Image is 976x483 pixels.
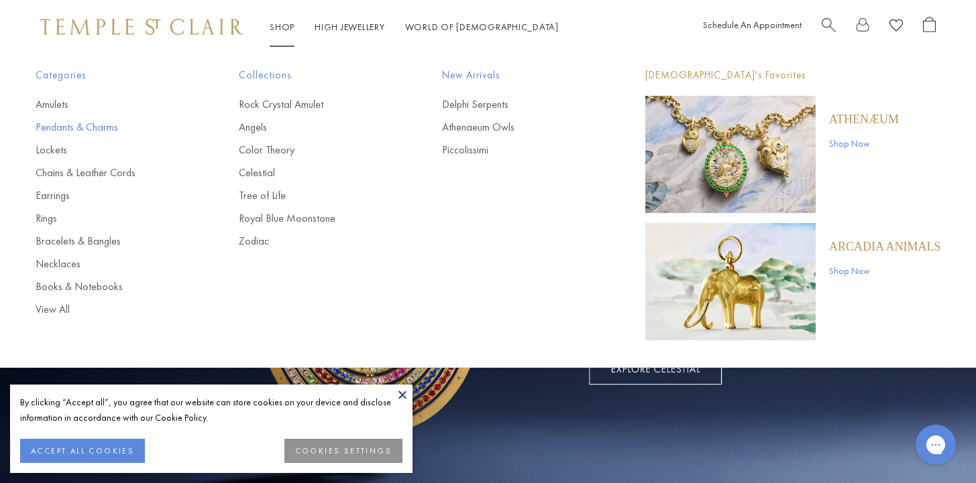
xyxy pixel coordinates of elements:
[36,120,185,135] a: Pendants & Charms
[442,97,592,112] a: Delphi Serpents
[270,19,559,36] nav: Main navigation
[405,21,559,33] a: World of [DEMOGRAPHIC_DATA]World of [DEMOGRAPHIC_DATA]
[703,19,802,31] a: Schedule An Appointment
[239,97,388,112] a: Rock Crystal Amulet
[822,17,836,38] a: Search
[40,19,243,35] img: Temple St. Clair
[20,439,145,463] button: ACCEPT ALL COOKIES
[645,67,941,84] p: [DEMOGRAPHIC_DATA]'s Favorites
[36,257,185,271] a: Necklaces
[909,420,963,470] iframe: Gorgias live chat messenger
[36,234,185,249] a: Bracelets & Bangles
[270,21,294,33] a: ShopShop
[829,112,899,127] a: Athenæum
[829,136,899,151] a: Shop Now
[36,143,185,157] a: Lockets
[36,188,185,203] a: Earrings
[239,67,388,84] span: Collections
[20,395,402,425] div: By clicking “Accept all”, you agree that our website can store cookies on your device and disclos...
[442,143,592,157] a: Piccolissimi
[829,239,941,254] a: ARCADIA ANIMALS
[239,188,388,203] a: Tree of Life
[36,67,185,84] span: Categories
[889,17,903,38] a: View Wishlist
[239,165,388,180] a: Celestial
[923,17,936,38] a: Open Shopping Bag
[284,439,402,463] button: COOKIES SETTINGS
[36,211,185,226] a: Rings
[36,279,185,294] a: Books & Notebooks
[239,234,388,249] a: Zodiac
[442,120,592,135] a: Athenaeum Owls
[36,165,185,180] a: Chains & Leather Cords
[36,97,185,112] a: Amulets
[239,120,388,135] a: Angels
[239,143,388,157] a: Color Theory
[239,211,388,226] a: Royal Blue Moonstone
[442,67,592,84] span: New Arrivals
[829,263,941,278] a: Shop Now
[36,302,185,317] a: View All
[315,21,385,33] a: High JewelleryHigh Jewellery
